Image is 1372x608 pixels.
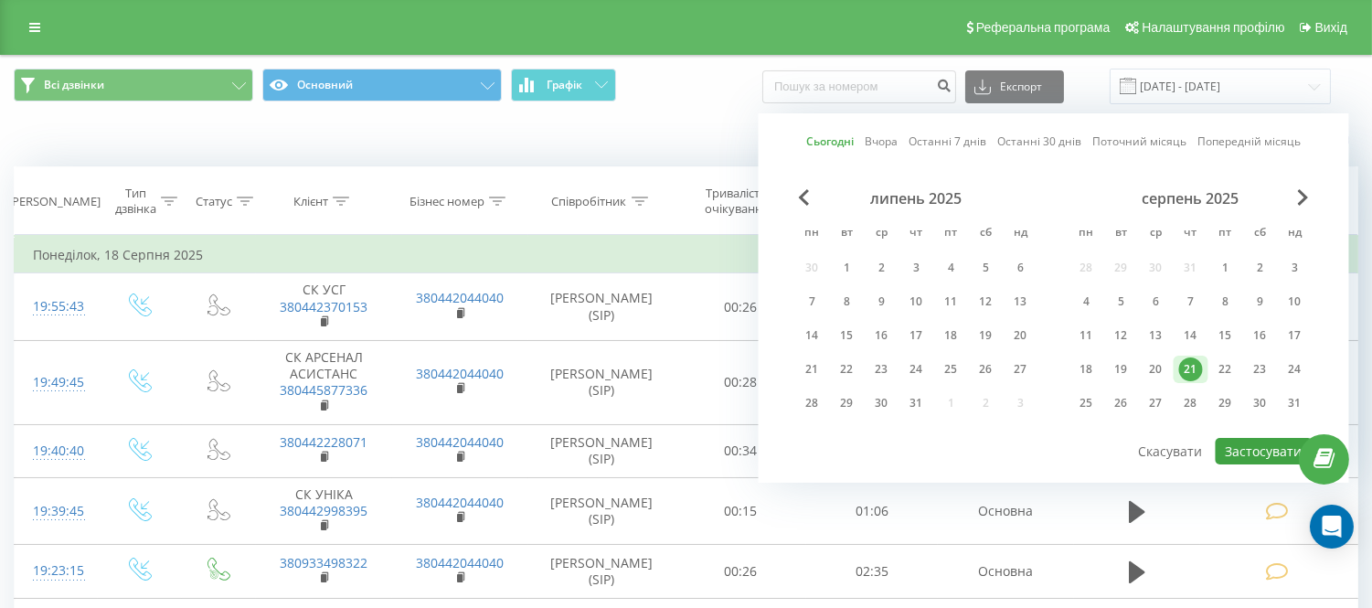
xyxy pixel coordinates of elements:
[865,254,899,282] div: ср 2 лип 2025 р.
[1069,389,1104,417] div: пн 25 серп 2025 р.
[905,290,929,314] div: 10
[1075,290,1099,314] div: 4
[909,133,986,150] a: Останні 7 днів
[835,357,859,381] div: 22
[969,356,1004,383] div: сб 26 лип 2025 р.
[675,545,807,598] td: 00:26
[280,298,367,315] a: 380442370153
[528,424,675,477] td: [PERSON_NAME] (SIP)
[1139,288,1174,315] div: ср 6 серп 2025 р.
[280,381,367,399] a: 380445877336
[33,553,80,589] div: 19:23:15
[1104,288,1139,315] div: вт 5 серп 2025 р.
[1214,391,1238,415] div: 29
[969,322,1004,349] div: сб 19 лип 2025 р.
[1174,322,1208,349] div: чт 14 серп 2025 р.
[806,133,854,150] a: Сьогодні
[1243,356,1278,383] div: сб 23 серп 2025 р.
[14,69,253,101] button: Всі дзвінки
[1249,357,1272,381] div: 23
[262,69,502,101] button: Основний
[1243,288,1278,315] div: сб 9 серп 2025 р.
[416,289,504,306] a: 380442044040
[865,322,899,349] div: ср 16 лип 2025 р.
[1243,389,1278,417] div: сб 30 серп 2025 р.
[1298,189,1309,206] span: Next Month
[1075,324,1099,347] div: 11
[528,340,675,424] td: [PERSON_NAME] (SIP)
[795,356,830,383] div: пн 21 лип 2025 р.
[1283,357,1307,381] div: 24
[528,273,675,341] td: [PERSON_NAME] (SIP)
[528,477,675,545] td: [PERSON_NAME] (SIP)
[1092,133,1186,150] a: Поточний місяць
[865,389,899,417] div: ср 30 лип 2025 р.
[1243,254,1278,282] div: сб 2 серп 2025 р.
[280,554,367,571] a: 380933498322
[1310,505,1354,549] div: Open Intercom Messenger
[1144,324,1168,347] div: 13
[1216,438,1313,464] button: Застосувати
[865,133,898,150] a: Вчора
[1075,357,1099,381] div: 18
[1004,254,1038,282] div: нд 6 лип 2025 р.
[1069,288,1104,315] div: пн 4 серп 2025 р.
[416,433,504,451] a: 380442044040
[1179,324,1203,347] div: 14
[1110,324,1133,347] div: 12
[416,494,504,511] a: 380442044040
[1249,290,1272,314] div: 9
[1214,290,1238,314] div: 8
[1249,391,1272,415] div: 30
[1283,290,1307,314] div: 10
[692,186,782,217] div: Тривалість очікування
[1110,391,1133,415] div: 26
[965,70,1064,103] button: Експорт
[974,324,998,347] div: 19
[1208,356,1243,383] div: пт 22 серп 2025 р.
[1214,324,1238,347] div: 15
[795,189,1038,208] div: липень 2025
[830,322,865,349] div: вт 15 лип 2025 р.
[799,220,826,248] abbr: понеділок
[1143,220,1170,248] abbr: середа
[1278,254,1313,282] div: нд 3 серп 2025 р.
[293,194,328,209] div: Клієнт
[1208,322,1243,349] div: пт 15 серп 2025 р.
[806,545,938,598] td: 02:35
[1009,256,1033,280] div: 6
[409,194,484,209] div: Бізнес номер
[868,220,896,248] abbr: середа
[795,288,830,315] div: пн 7 лип 2025 р.
[799,189,810,206] span: Previous Month
[8,194,101,209] div: [PERSON_NAME]
[795,389,830,417] div: пн 28 лип 2025 р.
[806,477,938,545] td: 01:06
[1212,220,1239,248] abbr: п’ятниця
[1174,356,1208,383] div: чт 21 серп 2025 р.
[1139,322,1174,349] div: ср 13 серп 2025 р.
[834,220,861,248] abbr: вівторок
[547,79,582,91] span: Графік
[801,324,824,347] div: 14
[44,78,104,92] span: Всі дзвінки
[899,288,934,315] div: чт 10 лип 2025 р.
[934,254,969,282] div: пт 4 лип 2025 р.
[801,391,824,415] div: 28
[1104,389,1139,417] div: вт 26 серп 2025 р.
[940,324,963,347] div: 18
[256,340,392,424] td: СК АРСЕНАЛ АСИСТАНС
[1110,290,1133,314] div: 5
[974,256,998,280] div: 5
[1073,220,1101,248] abbr: понеділок
[1282,220,1309,248] abbr: неділя
[870,256,894,280] div: 2
[1208,288,1243,315] div: пт 8 серп 2025 р.
[1243,322,1278,349] div: сб 16 серп 2025 р.
[1004,288,1038,315] div: нд 13 лип 2025 р.
[675,477,807,545] td: 00:15
[835,324,859,347] div: 15
[528,545,675,598] td: [PERSON_NAME] (SIP)
[795,322,830,349] div: пн 14 лип 2025 р.
[1283,324,1307,347] div: 17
